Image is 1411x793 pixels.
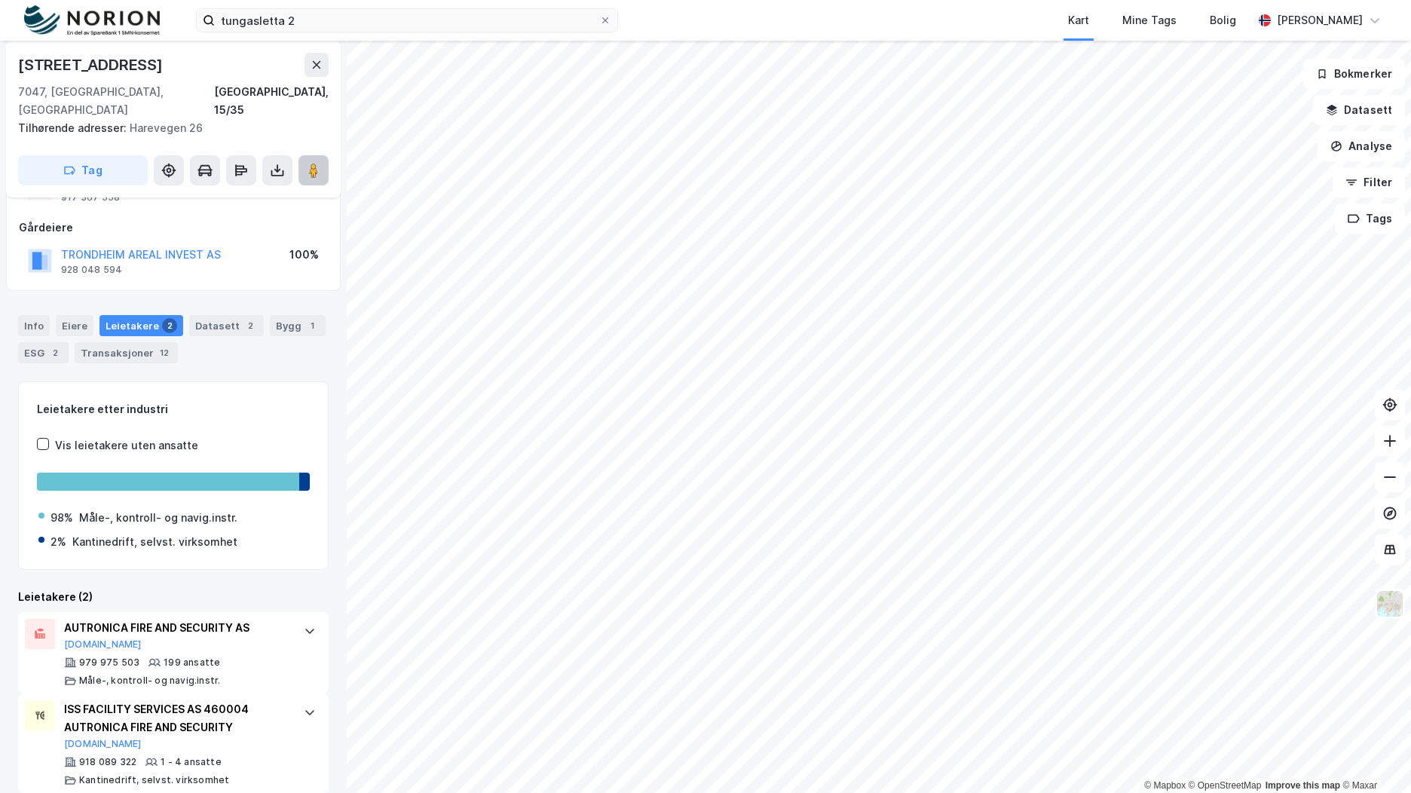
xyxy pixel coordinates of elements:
[161,756,222,768] div: 1 - 4 ansatte
[18,342,69,363] div: ESG
[164,657,220,669] div: 199 ansatte
[75,342,178,363] div: Transaksjoner
[1336,721,1411,793] iframe: Chat Widget
[18,121,130,134] span: Tilhørende adresser:
[1189,780,1262,791] a: OpenStreetMap
[189,315,264,336] div: Datasett
[1144,780,1186,791] a: Mapbox
[47,345,63,360] div: 2
[18,83,214,119] div: 7047, [GEOGRAPHIC_DATA], [GEOGRAPHIC_DATA]
[157,345,172,360] div: 12
[64,738,142,750] button: [DOMAIN_NAME]
[1277,11,1363,29] div: [PERSON_NAME]
[99,315,183,336] div: Leietakere
[1313,95,1405,125] button: Datasett
[1376,589,1404,618] img: Z
[18,315,50,336] div: Info
[18,588,329,606] div: Leietakere (2)
[1068,11,1089,29] div: Kart
[1333,167,1405,197] button: Filter
[1266,780,1340,791] a: Improve this map
[270,315,326,336] div: Bygg
[162,318,177,333] div: 2
[64,700,289,736] div: ISS FACILITY SERVICES AS 460004 AUTRONICA FIRE AND SECURITY
[1318,131,1405,161] button: Analyse
[1336,721,1411,793] div: Kontrollprogram for chat
[1122,11,1177,29] div: Mine Tags
[79,774,229,786] div: Kantinedrift, selvst. virksomhet
[56,315,93,336] div: Eiere
[24,5,160,36] img: norion-logo.80e7a08dc31c2e691866.png
[1210,11,1236,29] div: Bolig
[64,619,289,637] div: AUTRONICA FIRE AND SECURITY AS
[18,119,317,137] div: Harevegen 26
[289,246,319,264] div: 100%
[214,83,329,119] div: [GEOGRAPHIC_DATA], 15/35
[64,638,142,651] button: [DOMAIN_NAME]
[72,533,237,551] div: Kantinedrift, selvst. virksomhet
[61,264,122,276] div: 928 048 594
[37,400,310,418] div: Leietakere etter industri
[55,436,198,455] div: Vis leietakere uten ansatte
[51,533,66,551] div: 2%
[79,756,136,768] div: 918 089 322
[18,53,166,77] div: [STREET_ADDRESS]
[18,155,148,185] button: Tag
[79,657,139,669] div: 979 975 503
[19,219,328,237] div: Gårdeiere
[1335,204,1405,234] button: Tags
[51,509,73,527] div: 98%
[243,318,258,333] div: 2
[79,509,237,527] div: Måle-, kontroll- og navig.instr.
[1303,59,1405,89] button: Bokmerker
[79,675,220,687] div: Måle-, kontroll- og navig.instr.
[305,318,320,333] div: 1
[215,9,599,32] input: Søk på adresse, matrikkel, gårdeiere, leietakere eller personer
